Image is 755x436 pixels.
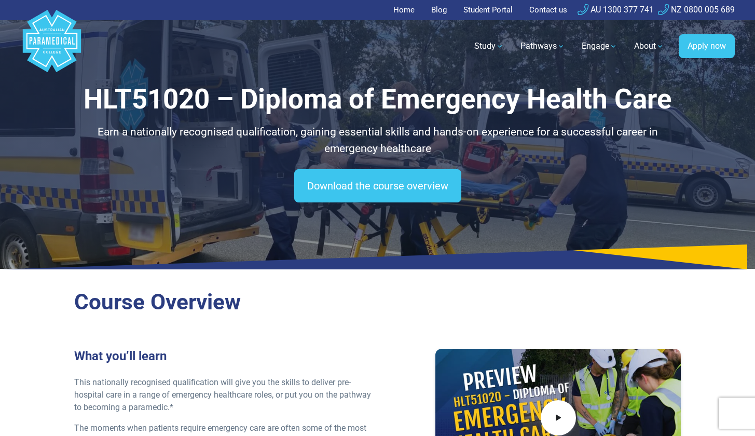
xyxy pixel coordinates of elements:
h3: What you’ll learn [74,349,372,364]
a: AU 1300 377 741 [578,5,654,15]
a: Download the course overview [294,169,461,202]
p: Earn a nationally recognised qualification, gaining essential skills and hands-on experience for ... [74,124,681,157]
a: Engage [575,32,624,61]
h1: HLT51020 – Diploma of Emergency Health Care [74,83,681,116]
h2: Course Overview [74,289,681,316]
a: Apply now [679,34,735,58]
a: About [628,32,670,61]
a: NZ 0800 005 689 [658,5,735,15]
a: Pathways [514,32,571,61]
p: This nationally recognised qualification will give you the skills to deliver pre-hospital care in... [74,376,372,414]
a: Australian Paramedical College [21,20,83,73]
a: Study [468,32,510,61]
